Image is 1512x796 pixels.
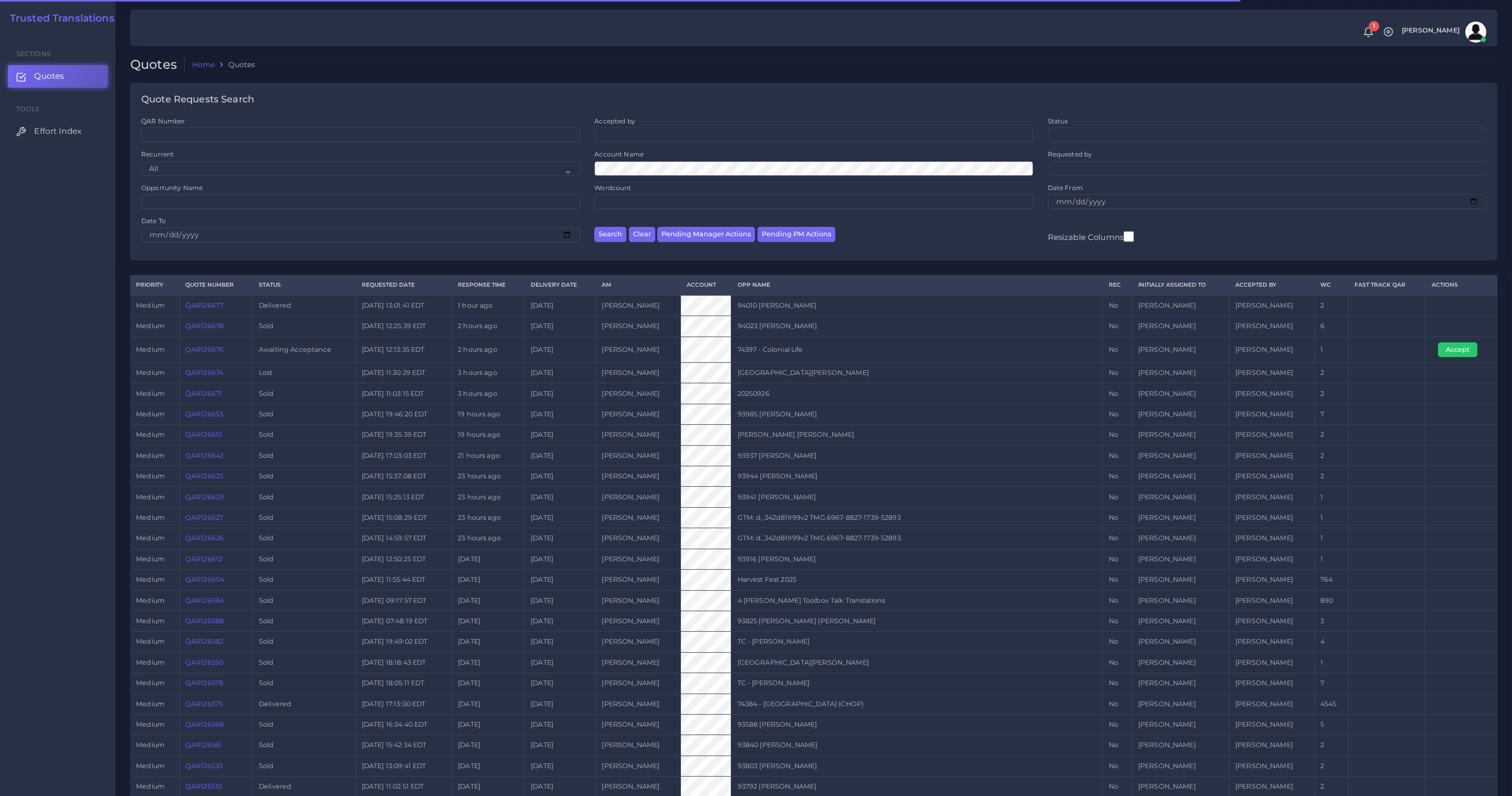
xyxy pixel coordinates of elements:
[524,528,595,549] td: [DATE]
[185,596,224,604] a: QAR126594
[731,487,1102,507] td: 93941 [PERSON_NAME]
[1229,295,1314,316] td: [PERSON_NAME]
[355,632,452,652] td: [DATE] 19:49:02 EDT
[596,673,681,694] td: [PERSON_NAME]
[179,276,253,295] th: Quote Number
[1229,549,1314,569] td: [PERSON_NAME]
[596,425,681,445] td: [PERSON_NAME]
[731,404,1102,424] td: 93985 [PERSON_NAME]
[731,295,1102,316] td: 94010 [PERSON_NAME]
[136,700,164,708] span: medium
[452,611,525,631] td: [DATE]
[136,301,164,309] span: medium
[355,673,452,694] td: [DATE] 18:05:11 EDT
[136,575,164,583] span: medium
[1314,590,1349,611] td: 890
[452,363,525,383] td: 3 hours ago
[594,117,635,125] label: Accepted by
[185,322,224,330] a: QAR126678
[355,528,452,549] td: [DATE] 14:59:57 EDT
[1359,27,1378,38] a: 1
[1102,673,1132,694] td: No
[596,276,681,295] th: AM
[355,316,452,337] td: [DATE] 12:25:39 EDT
[355,383,452,404] td: [DATE] 11:03:15 EDT
[1048,230,1134,243] label: Resizable Columns
[1465,22,1486,43] img: avatar
[1132,549,1229,569] td: [PERSON_NAME]
[524,363,595,383] td: [DATE]
[1102,487,1132,507] td: No
[253,404,355,424] td: Sold
[1102,507,1132,528] td: No
[731,507,1102,528] td: GTM: d_342d81999v2 TMG.6967-8827-1739-52893
[596,632,681,652] td: [PERSON_NAME]
[596,487,681,507] td: [PERSON_NAME]
[524,466,595,487] td: [DATE]
[8,120,108,142] a: Effort Index
[1229,652,1314,673] td: [PERSON_NAME]
[1132,295,1229,316] td: [PERSON_NAME]
[34,70,64,82] span: Quotes
[452,714,525,735] td: [DATE]
[596,570,681,590] td: [PERSON_NAME]
[524,652,595,673] td: [DATE]
[452,652,525,673] td: [DATE]
[355,611,452,631] td: [DATE] 07:48:19 EDT
[185,514,223,521] a: QAR126627
[731,445,1102,466] td: 93937 [PERSON_NAME]
[1102,611,1132,631] td: No
[185,762,223,770] a: QAR126533
[731,316,1102,337] td: 94023 [PERSON_NAME]
[681,276,731,295] th: Account
[1132,363,1229,383] td: [PERSON_NAME]
[3,13,114,25] h2: Trusted Translations
[1132,487,1229,507] td: [PERSON_NAME]
[1314,404,1349,424] td: 7
[253,425,355,445] td: Sold
[1102,276,1132,295] th: REC
[355,404,452,424] td: [DATE] 19:46:20 EDT
[524,673,595,694] td: [DATE]
[253,466,355,487] td: Sold
[1102,466,1132,487] td: No
[253,363,355,383] td: Lost
[452,632,525,652] td: [DATE]
[452,466,525,487] td: 23 hours ago
[355,694,452,714] td: [DATE] 17:13:00 EDT
[355,652,452,673] td: [DATE] 18:18:43 EDT
[355,466,452,487] td: [DATE] 15:37:08 EDT
[355,570,452,590] td: [DATE] 11:55:44 EDT
[731,276,1102,295] th: Opp Name
[253,611,355,631] td: Sold
[8,65,108,87] a: Quotes
[185,390,222,397] a: QAR126671
[1314,425,1349,445] td: 2
[1314,487,1349,507] td: 1
[524,632,595,652] td: [DATE]
[136,617,164,625] span: medium
[253,549,355,569] td: Sold
[524,404,595,424] td: [DATE]
[185,679,223,687] a: QAR126578
[594,227,626,242] button: Search
[1314,363,1349,383] td: 2
[1132,466,1229,487] td: [PERSON_NAME]
[452,528,525,549] td: 23 hours ago
[731,549,1102,569] td: 93916 [PERSON_NAME]
[1132,316,1229,337] td: [PERSON_NAME]
[731,383,1102,404] td: 20250926
[185,301,223,309] a: QAR126677
[1123,230,1134,243] input: Resizable Columns
[1132,337,1229,362] td: [PERSON_NAME]
[1102,528,1132,549] td: No
[185,555,222,563] a: QAR126612
[1229,404,1314,424] td: [PERSON_NAME]
[136,390,164,397] span: medium
[253,714,355,735] td: Sold
[596,694,681,714] td: [PERSON_NAME]
[731,652,1102,673] td: [GEOGRAPHIC_DATA][PERSON_NAME]
[1229,673,1314,694] td: [PERSON_NAME]
[253,632,355,652] td: Sold
[1132,528,1229,549] td: [PERSON_NAME]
